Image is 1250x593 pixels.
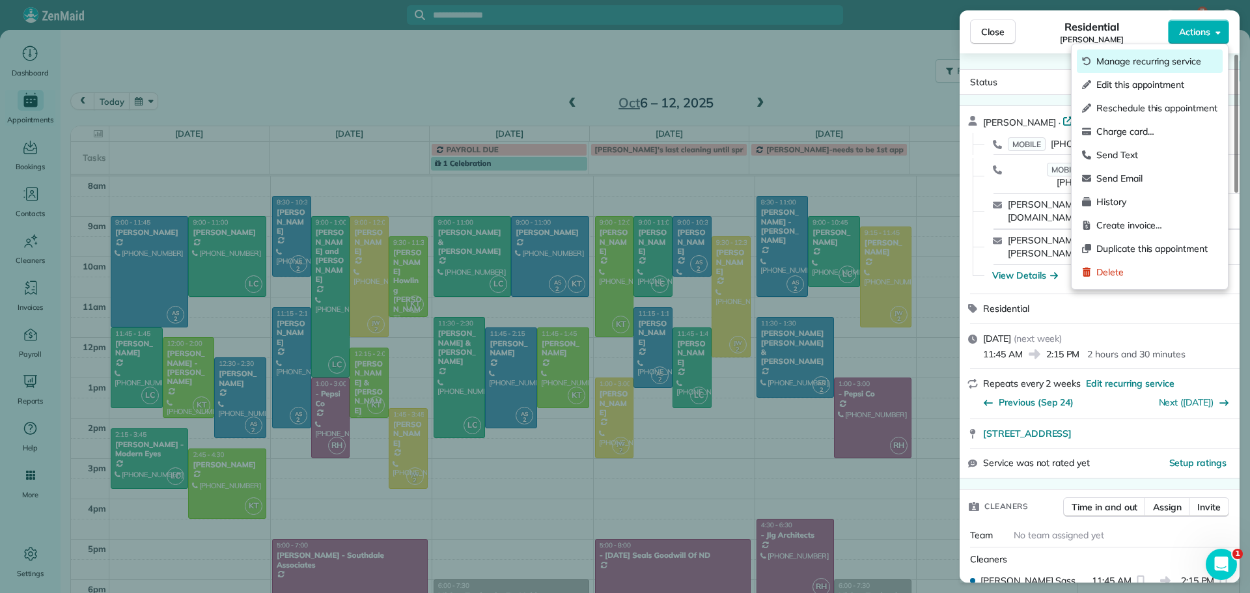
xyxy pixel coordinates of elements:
[983,117,1056,128] span: [PERSON_NAME]
[1096,78,1217,91] span: Edit this appointment
[1063,497,1146,517] button: Time in and out
[1014,333,1062,344] span: ( next week )
[1181,574,1215,587] span: 2:15 PM
[1057,176,1137,188] span: [PHONE_NUMBER]
[1064,19,1120,34] span: Residential
[1096,242,1217,255] span: Duplicate this appointment
[983,348,1023,361] span: 11:45 AM
[1096,125,1217,138] span: Charge card…
[1189,497,1229,517] button: Invite
[1014,529,1104,541] span: No team assigned yet
[983,303,1029,314] span: Residential
[1096,148,1217,161] span: Send Text
[1046,348,1080,361] span: 2:15 PM
[1087,348,1185,361] p: 2 hours and 30 minutes
[1145,497,1190,517] button: Assign
[983,396,1074,409] button: Previous (Sep 24)
[980,574,1076,587] span: [PERSON_NAME] Sass
[1092,574,1132,587] span: 11:45 AM
[970,76,997,88] span: Status
[1179,25,1210,38] span: Actions
[1096,172,1217,185] span: Send Email
[970,529,993,541] span: Team
[1008,199,1160,224] a: [PERSON_NAME][EMAIL_ADDRESS][DOMAIN_NAME]
[1047,163,1141,176] span: MOBILE (DO NOT TEXT)
[1008,163,1186,189] a: MOBILE (DO NOT TEXT)[PHONE_NUMBER]
[1096,55,1217,68] span: Manage recurring service
[1060,34,1124,45] span: [PERSON_NAME]
[970,553,1007,565] span: Cleaners
[1051,138,1131,150] span: [PHONE_NUMBER]
[1096,195,1217,208] span: History
[983,378,1081,389] span: Repeats every 2 weeks
[983,333,1011,344] span: [DATE]
[981,25,1005,38] span: Close
[1096,219,1217,232] span: Create invoice…
[1062,114,1131,127] a: Open profile
[1159,396,1230,409] button: Next ([DATE])
[984,500,1028,513] span: Cleaners
[970,20,1016,44] button: Close
[992,269,1058,282] button: View Details
[1169,456,1227,469] button: Setup ratings
[1056,117,1063,128] span: ·
[1153,501,1182,514] span: Assign
[1072,501,1137,514] span: Time in and out
[983,427,1072,440] span: [STREET_ADDRESS]
[1159,396,1214,408] a: Next ([DATE])
[1008,234,1160,260] a: [PERSON_NAME][EMAIL_ADDRESS][PERSON_NAME][DOMAIN_NAME]
[999,396,1074,409] span: Previous (Sep 24)
[1096,102,1217,115] span: Reschedule this appointment
[1008,137,1046,151] span: MOBILE
[1169,457,1227,469] span: Setup ratings
[983,456,1090,470] span: Service was not rated yet
[1008,137,1131,150] a: MOBILE[PHONE_NUMBER]
[1232,549,1243,559] span: 1
[1086,377,1174,390] span: Edit recurring service
[1096,266,1217,279] span: Delete
[983,427,1232,440] a: [STREET_ADDRESS]
[1206,549,1237,580] iframe: Intercom live chat
[1197,501,1221,514] span: Invite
